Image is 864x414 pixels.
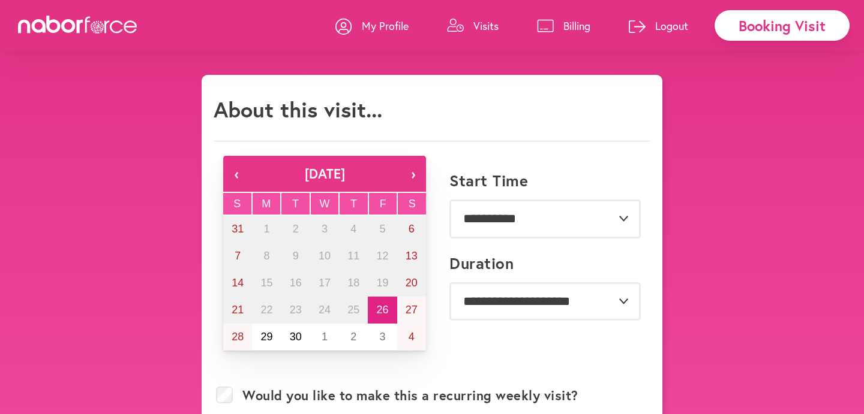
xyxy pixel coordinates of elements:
[368,297,397,324] button: September 26, 2025
[368,243,397,270] button: September 12, 2025
[290,304,302,316] abbr: September 23, 2025
[350,331,356,343] abbr: October 2, 2025
[242,388,578,403] label: Would you like to make this a recurring weekly visit?
[310,243,339,270] button: September 10, 2025
[409,331,415,343] abbr: October 4, 2025
[232,304,244,316] abbr: September 21, 2025
[339,324,368,350] button: October 2, 2025
[563,19,590,33] p: Billing
[339,270,368,297] button: September 18, 2025
[281,324,310,350] button: September 30, 2025
[322,223,328,235] abbr: September 3, 2025
[380,223,386,235] abbr: September 5, 2025
[350,198,357,210] abbr: Thursday
[292,198,299,210] abbr: Tuesday
[281,297,310,324] button: September 23, 2025
[223,243,252,270] button: September 7, 2025
[319,250,331,262] abbr: September 10, 2025
[319,277,331,289] abbr: September 17, 2025
[350,223,356,235] abbr: September 4, 2025
[235,250,241,262] abbr: September 7, 2025
[252,297,281,324] button: September 22, 2025
[377,277,389,289] abbr: September 19, 2025
[320,198,330,210] abbr: Wednesday
[715,10,850,41] div: Booking Visit
[260,304,272,316] abbr: September 22, 2025
[406,304,418,316] abbr: September 27, 2025
[655,19,688,33] p: Logout
[339,243,368,270] button: September 11, 2025
[260,277,272,289] abbr: September 15, 2025
[447,8,499,44] a: Visits
[347,304,359,316] abbr: September 25, 2025
[250,156,400,192] button: [DATE]
[377,250,389,262] abbr: September 12, 2025
[629,8,688,44] a: Logout
[380,198,386,210] abbr: Friday
[473,19,499,33] p: Visits
[397,243,426,270] button: September 13, 2025
[310,324,339,350] button: October 1, 2025
[368,324,397,350] button: October 3, 2025
[380,331,386,343] abbr: October 3, 2025
[223,270,252,297] button: September 14, 2025
[409,198,416,210] abbr: Saturday
[397,324,426,350] button: October 4, 2025
[319,304,331,316] abbr: September 24, 2025
[310,270,339,297] button: September 17, 2025
[262,198,271,210] abbr: Monday
[252,216,281,243] button: September 1, 2025
[252,270,281,297] button: September 15, 2025
[335,8,409,44] a: My Profile
[310,297,339,324] button: September 24, 2025
[397,270,426,297] button: September 20, 2025
[322,331,328,343] abbr: October 1, 2025
[223,297,252,324] button: September 21, 2025
[223,324,252,350] button: September 28, 2025
[232,277,244,289] abbr: September 14, 2025
[252,324,281,350] button: September 29, 2025
[233,198,241,210] abbr: Sunday
[368,270,397,297] button: September 19, 2025
[449,254,514,273] label: Duration
[223,156,250,192] button: ‹
[263,223,269,235] abbr: September 1, 2025
[362,19,409,33] p: My Profile
[347,250,359,262] abbr: September 11, 2025
[281,270,310,297] button: September 16, 2025
[281,243,310,270] button: September 9, 2025
[293,223,299,235] abbr: September 2, 2025
[339,216,368,243] button: September 4, 2025
[290,331,302,343] abbr: September 30, 2025
[223,216,252,243] button: August 31, 2025
[409,223,415,235] abbr: September 6, 2025
[290,277,302,289] abbr: September 16, 2025
[232,223,244,235] abbr: August 31, 2025
[397,297,426,324] button: September 27, 2025
[400,156,426,192] button: ›
[263,250,269,262] abbr: September 8, 2025
[397,216,426,243] button: September 6, 2025
[214,96,382,122] h1: About this visit...
[232,331,244,343] abbr: September 28, 2025
[281,216,310,243] button: September 2, 2025
[406,277,418,289] abbr: September 20, 2025
[339,297,368,324] button: September 25, 2025
[368,216,397,243] button: September 5, 2025
[406,250,418,262] abbr: September 13, 2025
[252,243,281,270] button: September 8, 2025
[310,216,339,243] button: September 3, 2025
[293,250,299,262] abbr: September 9, 2025
[537,8,590,44] a: Billing
[449,171,528,190] label: Start Time
[260,331,272,343] abbr: September 29, 2025
[347,277,359,289] abbr: September 18, 2025
[377,304,389,316] abbr: September 26, 2025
